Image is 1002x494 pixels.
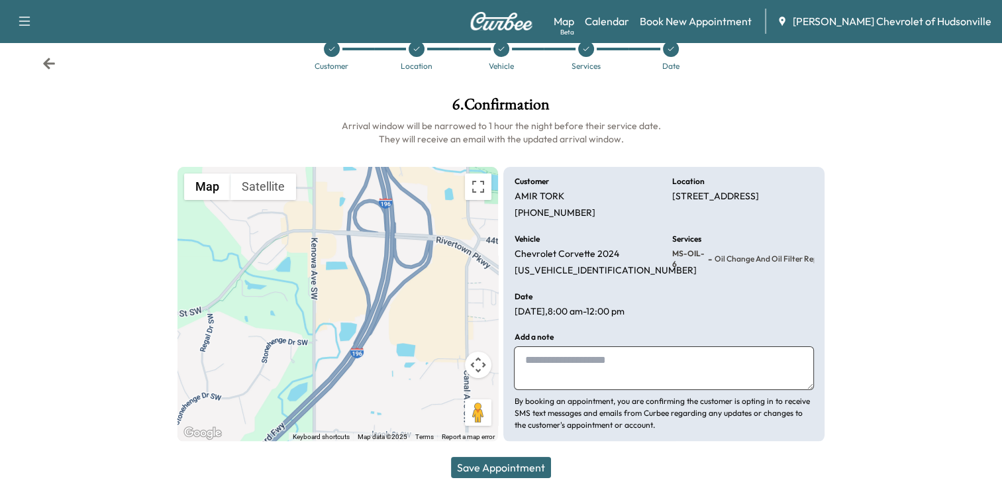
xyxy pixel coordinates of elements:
p: AMIR TORK [514,191,564,203]
span: Map data ©2025 [357,433,407,440]
div: Date [662,62,679,70]
button: Drag Pegman onto the map to open Street View [465,399,491,426]
h6: Services [672,235,701,243]
h6: Add a note [514,333,553,341]
p: By booking an appointment, you are confirming the customer is opting in to receive SMS text messa... [514,395,813,431]
h1: 6 . Confirmation [177,97,825,119]
p: [PHONE_NUMBER] [514,207,595,219]
h6: Location [672,177,705,185]
p: Chevrolet Corvette 2024 [514,248,619,260]
div: Back [42,57,56,70]
span: - [705,252,712,266]
p: [STREET_ADDRESS] [672,191,759,203]
div: Location [401,62,432,70]
a: Terms (opens in new tab) [415,433,433,440]
div: Customer [315,62,348,70]
button: Show satellite imagery [230,173,296,200]
button: Keyboard shortcuts [292,432,349,442]
div: Beta [560,27,574,37]
div: Services [572,62,601,70]
a: Calendar [585,13,629,29]
a: Book New Appointment [640,13,752,29]
h6: Date [514,293,532,301]
span: MS-OIL-6 [672,248,705,270]
button: Map camera controls [465,352,491,378]
button: Show street map [184,173,230,200]
h6: Vehicle [514,235,539,243]
a: Open this area in Google Maps (opens a new window) [181,424,225,442]
p: [US_VEHICLE_IDENTIFICATION_NUMBER] [514,265,696,277]
a: Report a map error [441,433,494,440]
span: [PERSON_NAME] Chevrolet of Hudsonville [793,13,991,29]
h6: Customer [514,177,548,185]
img: Curbee Logo [470,12,533,30]
button: Save Appointment [451,457,551,478]
h6: Arrival window will be narrowed to 1 hour the night before their service date. They will receive ... [177,119,825,146]
a: MapBeta [554,13,574,29]
div: Vehicle [489,62,514,70]
button: Toggle fullscreen view [465,173,491,200]
p: [DATE] , 8:00 am - 12:00 pm [514,306,624,318]
img: Google [181,424,225,442]
span: Oil Change and Oil Filter Replacement - 6 Qt [712,254,858,264]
